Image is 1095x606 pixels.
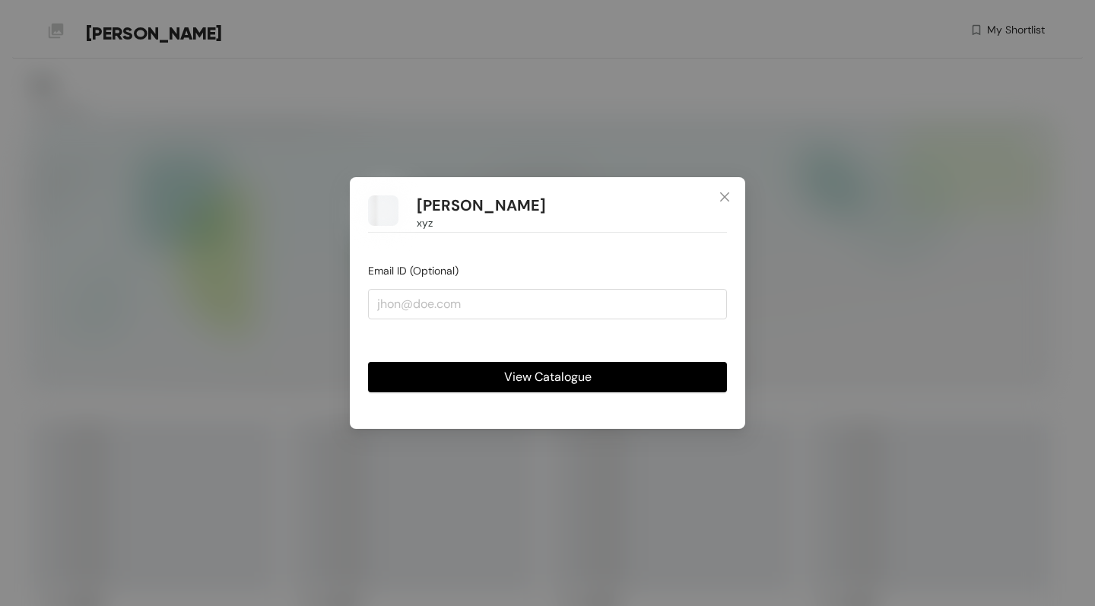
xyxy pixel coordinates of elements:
[704,177,745,218] button: Close
[368,289,727,319] input: jhon@doe.com
[417,214,433,231] span: xyz
[417,196,546,215] h1: [PERSON_NAME]
[368,264,459,278] span: Email ID (Optional)
[504,367,592,386] span: View Catalogue
[368,362,727,392] button: View Catalogue
[368,195,398,226] img: Buyer Portal
[719,191,731,203] span: close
